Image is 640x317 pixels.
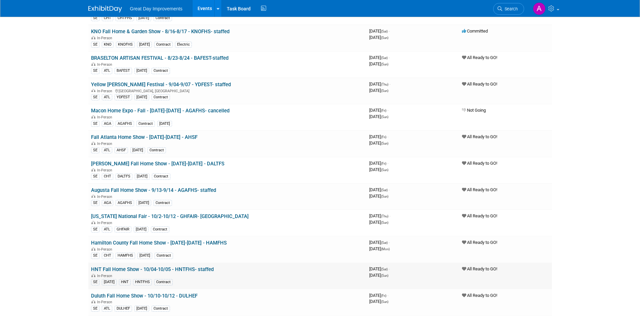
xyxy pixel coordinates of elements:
[97,62,114,67] span: In-Person
[502,6,518,11] span: Search
[102,200,113,206] div: AGA
[493,3,524,15] a: Search
[91,226,99,232] div: SE
[97,89,114,93] span: In-Person
[116,42,135,48] div: KNOFHS
[157,121,172,127] div: [DATE]
[381,36,388,40] span: (Sun)
[381,294,386,298] span: (Fri)
[462,134,497,139] span: All Ready to GO!
[369,55,390,60] span: [DATE]
[88,6,122,12] img: ExhibitDay
[97,195,114,199] span: In-Person
[389,29,390,34] span: -
[381,30,388,33] span: (Sat)
[91,253,99,259] div: SE
[91,247,95,251] img: In-Person Event
[102,279,117,285] div: [DATE]
[91,121,99,127] div: SE
[389,240,390,245] span: -
[133,279,152,285] div: HNTFHS
[381,56,388,60] span: (Sat)
[147,147,166,153] div: Contract
[91,274,95,277] img: In-Person Event
[154,15,172,21] div: Contract
[91,62,95,66] img: In-Person Event
[381,115,388,119] span: (Sun)
[134,306,149,312] div: [DATE]
[369,194,388,199] span: [DATE]
[389,187,390,192] span: -
[134,68,149,74] div: [DATE]
[91,168,95,171] img: In-Person Event
[387,134,388,139] span: -
[91,195,95,198] img: In-Person Event
[136,200,151,206] div: [DATE]
[91,240,227,246] a: Hamilton County Fall Home Show - [DATE]-[DATE] - HAMFHS
[102,173,113,179] div: CHT
[369,293,388,298] span: [DATE]
[102,121,113,127] div: AGA
[381,300,388,304] span: (Sun)
[369,35,388,40] span: [DATE]
[91,42,99,48] div: SE
[115,226,131,232] div: GHFAIR
[91,36,95,39] img: In-Person Event
[102,15,113,21] div: CHT
[381,195,388,198] span: (Sun)
[369,141,388,146] span: [DATE]
[155,253,173,259] div: Contract
[369,29,390,34] span: [DATE]
[462,266,497,271] span: All Ready to GO!
[91,82,231,88] a: Yellow [PERSON_NAME] Festival - 9/04-9/07 - YDFEST- staffed
[91,142,95,145] img: In-Person Event
[116,200,134,206] div: AGAFHS
[381,89,388,93] span: (Sun)
[102,42,114,48] div: KNO
[91,15,99,21] div: SE
[97,168,114,172] span: In-Person
[369,213,390,218] span: [DATE]
[116,15,134,21] div: CHTFHS
[91,68,99,74] div: SE
[91,55,228,61] a: BRASELTON ARTISAN FESTIVAL - 8/23-8/24 - BAFEST-staffed
[369,61,388,66] span: [DATE]
[381,162,386,165] span: (Fri)
[381,109,386,112] span: (Fri)
[136,15,151,21] div: [DATE]
[381,142,388,145] span: (Sun)
[91,187,216,193] a: Augusta Fall Home Show - 9/13-9/14 - AGAFHS- staffed
[381,135,386,139] span: (Fri)
[381,188,388,192] span: (Sat)
[369,114,388,119] span: [DATE]
[381,62,388,66] span: (Sun)
[135,173,150,179] div: [DATE]
[97,221,114,225] span: In-Person
[91,115,95,118] img: In-Person Event
[97,247,114,252] span: In-Person
[91,213,249,219] a: [US_STATE] National Fair - 10/2-10/12 - GHFAIR- [GEOGRAPHIC_DATA]
[175,42,192,48] div: Electric
[91,300,95,303] img: In-Person Event
[369,82,390,87] span: [DATE]
[91,134,198,140] a: Fall Atlanta Home Show - [DATE]-[DATE] - AHSF
[154,42,173,48] div: Contract
[91,29,229,35] a: KNO Fall Home & Garden Show - 8/16-8/17 - KNOFHS- staffed
[462,82,497,87] span: All Ready to GO!
[369,88,388,93] span: [DATE]
[369,220,388,225] span: [DATE]
[91,306,99,312] div: SE
[97,142,114,146] span: In-Person
[134,94,149,100] div: [DATE]
[154,200,172,206] div: Contract
[137,253,152,259] div: [DATE]
[91,221,95,224] img: In-Person Event
[369,161,388,166] span: [DATE]
[381,267,388,271] span: (Sat)
[462,161,497,166] span: All Ready to GO!
[115,147,128,153] div: AHSF
[462,187,497,192] span: All Ready to GO!
[369,299,388,304] span: [DATE]
[462,213,497,218] span: All Ready to GO!
[369,134,388,139] span: [DATE]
